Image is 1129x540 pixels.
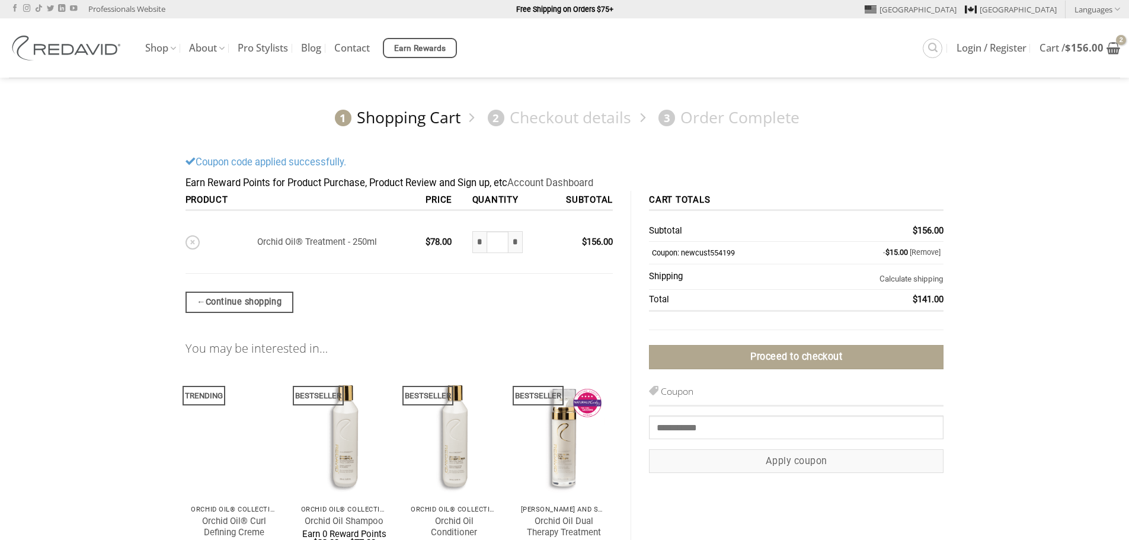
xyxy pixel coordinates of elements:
p: Orchid Oil® Collection [411,506,497,513]
span: $ [582,237,587,247]
img: REDAVID Orchid Oil Dual Therapy ~ Award Winning Curl Care [515,368,613,499]
p: [PERSON_NAME] and Shine [521,506,607,513]
span: $ [1065,41,1071,55]
a: About [189,37,225,60]
a: Pro Stylists [238,37,288,59]
a: Orchid Oil® Curl Defining Creme [191,516,277,539]
input: Product quantity [487,231,508,254]
a: Shop [145,37,176,60]
p: Orchid Oil® Collection [191,506,277,513]
a: Follow on TikTok [35,5,42,13]
a: Follow on YouTube [70,5,77,13]
a: Proceed to checkout [649,345,944,369]
a: Calculate shipping [879,274,944,283]
span: 1 [335,110,351,126]
th: Price [421,191,468,211]
h3: Coupon [649,384,944,407]
nav: Checkout steps [185,98,944,137]
a: Remove newcust554199 coupon [910,248,941,257]
th: Cart totals [649,191,944,211]
bdi: 141.00 [913,294,944,305]
a: Remove Orchid Oil® Treatment - 250ml from cart [185,235,200,250]
bdi: 156.00 [913,225,944,236]
bdi: 78.00 [426,237,452,247]
div: Earn Reward Points for Product Purchase, Product Review and Sign up, etc [185,175,944,191]
strong: Free Shipping on Orders $75+ [516,5,613,14]
a: Orchid Oil Dual Therapy Treatment [521,516,607,539]
a: 2Checkout details [482,107,632,128]
span: $ [426,237,430,247]
span: $ [913,225,917,236]
div: Coupon code applied successfully. [185,155,944,171]
span: 2 [488,110,504,126]
a: Follow on Twitter [47,5,54,13]
span: Earn Rewards [394,42,446,55]
a: Blog [301,37,321,59]
input: Reduce quantity of Orchid Oil® Treatment - 250ml [472,231,487,254]
span: $ [913,294,917,305]
th: Quantity [468,191,546,211]
a: Search [923,39,942,58]
a: 1Shopping Cart [330,107,461,128]
a: Orchid Oil® Treatment - 250ml [257,237,377,247]
th: Shipping [649,264,815,290]
bdi: 156.00 [582,237,613,247]
input: Increase quantity of Orchid Oil® Treatment - 250ml [508,231,523,254]
th: Subtotal [546,191,613,211]
span: Login / Register [957,43,1026,53]
a: Orchid Oil Conditioner [411,516,497,539]
img: Orchid Oil® Treatment - 250ml [204,220,248,264]
a: [GEOGRAPHIC_DATA] [965,1,1057,18]
td: - [815,242,944,264]
a: View cart [1040,35,1120,61]
a: Orchid Oil Shampoo [305,516,383,527]
th: Subtotal [649,221,815,242]
a: [GEOGRAPHIC_DATA] [865,1,957,18]
a: Account Dashboard [507,177,593,188]
th: Product [185,191,421,211]
th: Coupon: newcust554199 [649,242,815,264]
a: Languages [1074,1,1120,18]
span: Cart / [1040,43,1104,53]
img: REDAVID Salon Products | United States [9,36,127,60]
h2: You may be interested in… [185,341,613,356]
a: Follow on Facebook [11,5,18,13]
a: Follow on Instagram [23,5,30,13]
a: Contact [334,37,370,59]
a: Earn Rewards [383,38,457,58]
p: Orchid Oil® Collection [301,506,388,513]
a: Continue shopping [185,292,293,313]
span: $ [885,248,890,257]
button: Apply coupon [649,449,944,474]
span: ← [197,295,206,309]
img: REDAVID Orchid Oil Curl Defining Creme [185,368,283,499]
img: REDAVID Orchid Oil Shampoo [295,368,394,499]
bdi: 156.00 [1065,41,1104,55]
a: Follow on LinkedIn [58,5,65,13]
span: Earn 0 Reward Points [302,529,386,539]
img: REDAVID Orchid Oil Conditioner [405,368,503,499]
th: Total [649,290,815,312]
a: Login / Register [957,37,1026,59]
span: 15.00 [885,248,908,257]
